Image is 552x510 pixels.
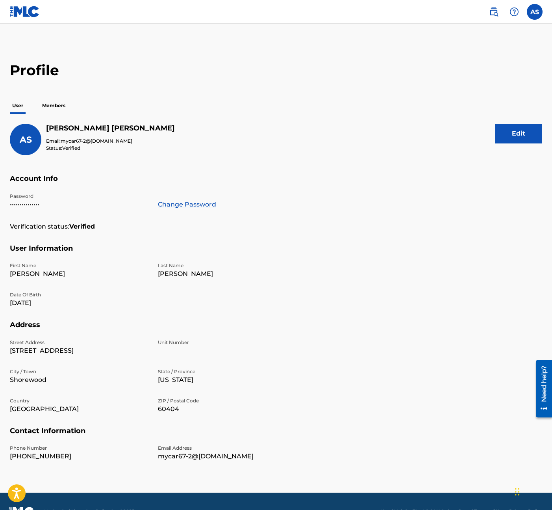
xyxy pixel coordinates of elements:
[9,6,40,17] img: MLC Logo
[10,291,148,298] p: Date Of Birth
[10,61,542,79] h2: Profile
[10,445,148,452] p: Phone Number
[10,193,148,200] p: Password
[10,97,26,114] p: User
[20,134,32,145] span: AS
[158,368,296,375] p: State / Province
[10,404,148,414] p: [GEOGRAPHIC_DATA]
[506,4,522,20] div: Help
[10,368,148,375] p: City / Town
[158,269,296,279] p: [PERSON_NAME]
[10,346,148,356] p: [STREET_ADDRESS]
[158,339,296,346] p: Unit Number
[40,97,68,114] p: Members
[10,298,148,308] p: [DATE]
[158,375,296,385] p: [US_STATE]
[61,138,132,144] span: mycar67-2@[DOMAIN_NAME]
[10,262,148,269] p: First Name
[158,262,296,269] p: Last Name
[509,7,519,17] img: help
[513,472,552,510] iframe: Chat Widget
[10,269,148,279] p: [PERSON_NAME]
[486,4,502,20] a: Public Search
[10,397,148,404] p: Country
[46,124,175,133] h5: Ashley Shewmake
[46,138,175,145] p: Email:
[158,404,296,414] p: 60404
[10,320,542,339] h5: Address
[10,200,148,209] p: •••••••••••••••
[46,145,175,152] p: Status:
[10,426,542,445] h5: Contact Information
[158,397,296,404] p: ZIP / Postal Code
[10,452,148,461] p: [PHONE_NUMBER]
[527,4,543,20] div: User Menu
[530,357,552,421] iframe: Resource Center
[495,124,542,143] button: Edit
[513,472,552,510] div: Widget de chat
[10,244,542,262] h5: User Information
[158,445,296,452] p: Email Address
[158,452,296,461] p: mycar67-2@[DOMAIN_NAME]
[62,145,80,151] span: Verified
[10,174,542,193] h5: Account Info
[489,7,498,17] img: search
[515,480,520,504] div: Arrastrar
[158,200,216,209] a: Change Password
[69,222,95,231] strong: Verified
[10,375,148,385] p: Shorewood
[10,222,69,231] p: Verification status:
[10,339,148,346] p: Street Address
